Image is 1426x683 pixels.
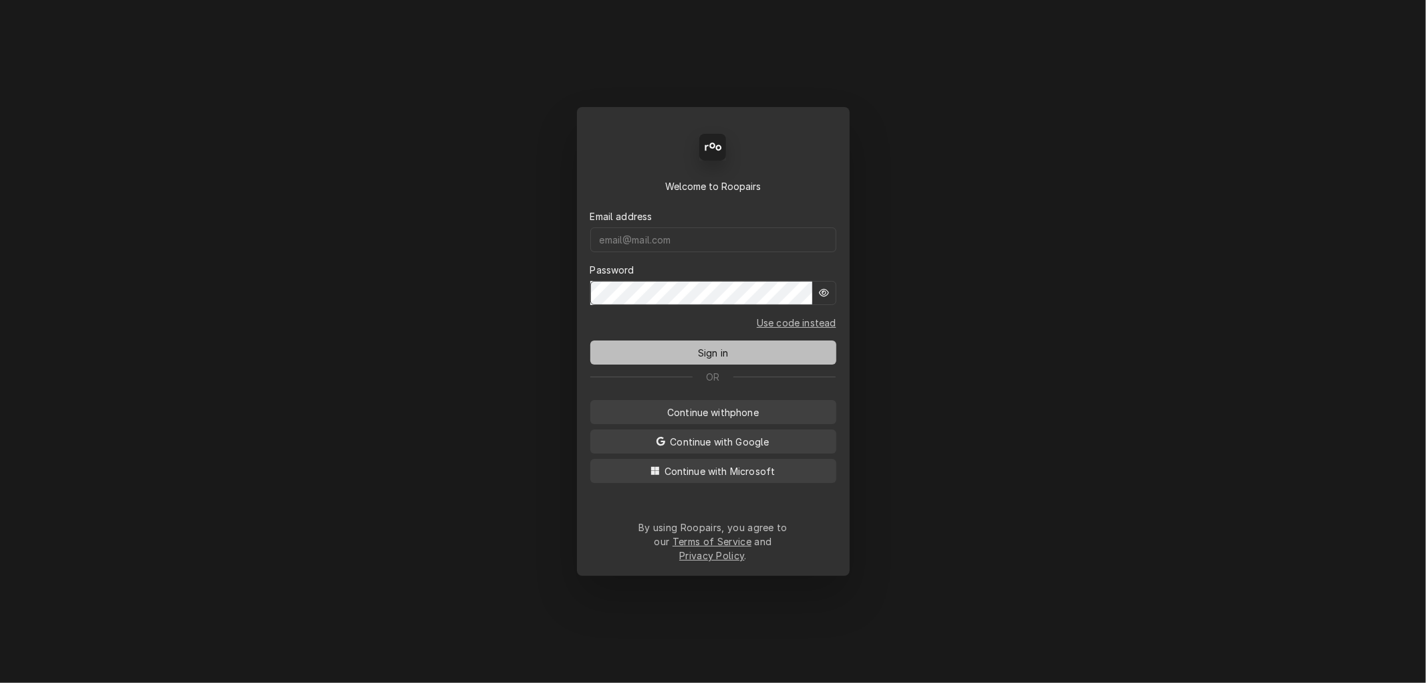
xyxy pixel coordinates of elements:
[590,370,836,384] div: Or
[606,140,634,155] span: Back
[590,429,836,454] button: Continue with Google
[673,536,751,547] a: Terms of Service
[590,263,634,277] label: Password
[590,459,836,483] button: Continue with Microsoft
[590,209,652,223] label: Email address
[590,227,836,252] input: email@mail.com
[590,400,836,424] button: Continue withphone
[695,346,731,360] span: Sign in
[679,550,744,561] a: Privacy Policy
[590,179,836,193] div: Welcome to Roopairs
[757,316,836,330] a: Go to Email and code form
[590,340,836,365] button: Sign in
[662,464,778,478] span: Continue with Microsoft
[667,435,771,449] span: Continue with Google
[665,405,761,419] span: Continue with phone
[638,520,788,563] div: By using Roopairs, you agree to our and .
